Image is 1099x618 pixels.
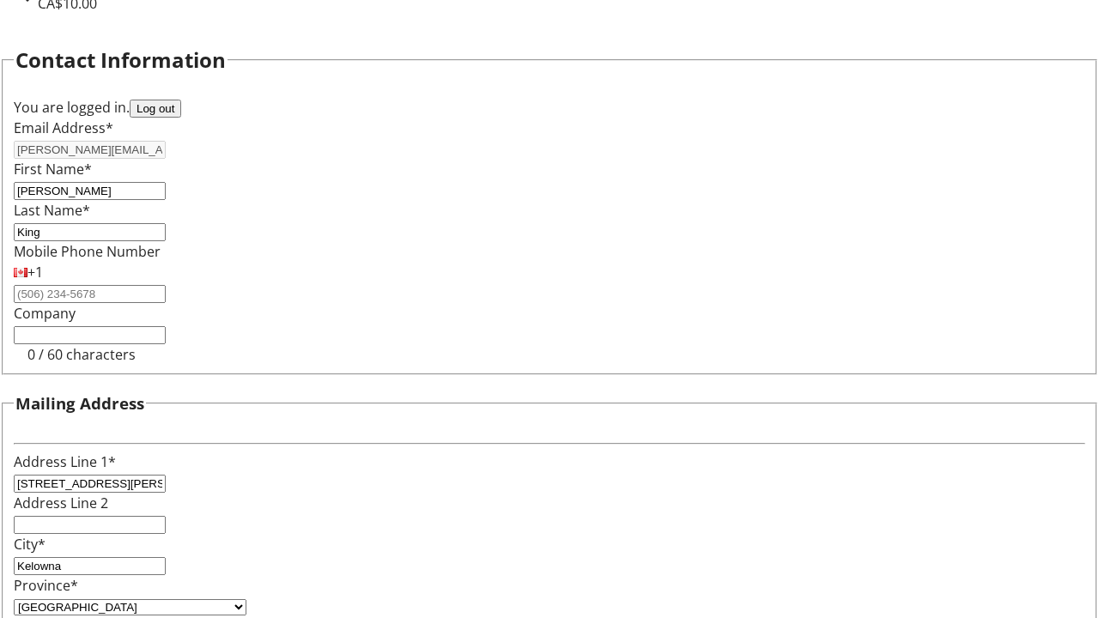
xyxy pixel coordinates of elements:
[14,535,46,554] label: City*
[15,391,144,415] h3: Mailing Address
[14,118,113,137] label: Email Address*
[130,100,181,118] button: Log out
[14,576,78,595] label: Province*
[15,45,226,76] h2: Contact Information
[14,97,1085,118] div: You are logged in.
[14,285,166,303] input: (506) 234-5678
[14,242,161,261] label: Mobile Phone Number
[14,452,116,471] label: Address Line 1*
[27,345,136,364] tr-character-limit: 0 / 60 characters
[14,557,166,575] input: City
[14,160,92,179] label: First Name*
[14,304,76,323] label: Company
[14,201,90,220] label: Last Name*
[14,475,166,493] input: Address
[14,494,108,512] label: Address Line 2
